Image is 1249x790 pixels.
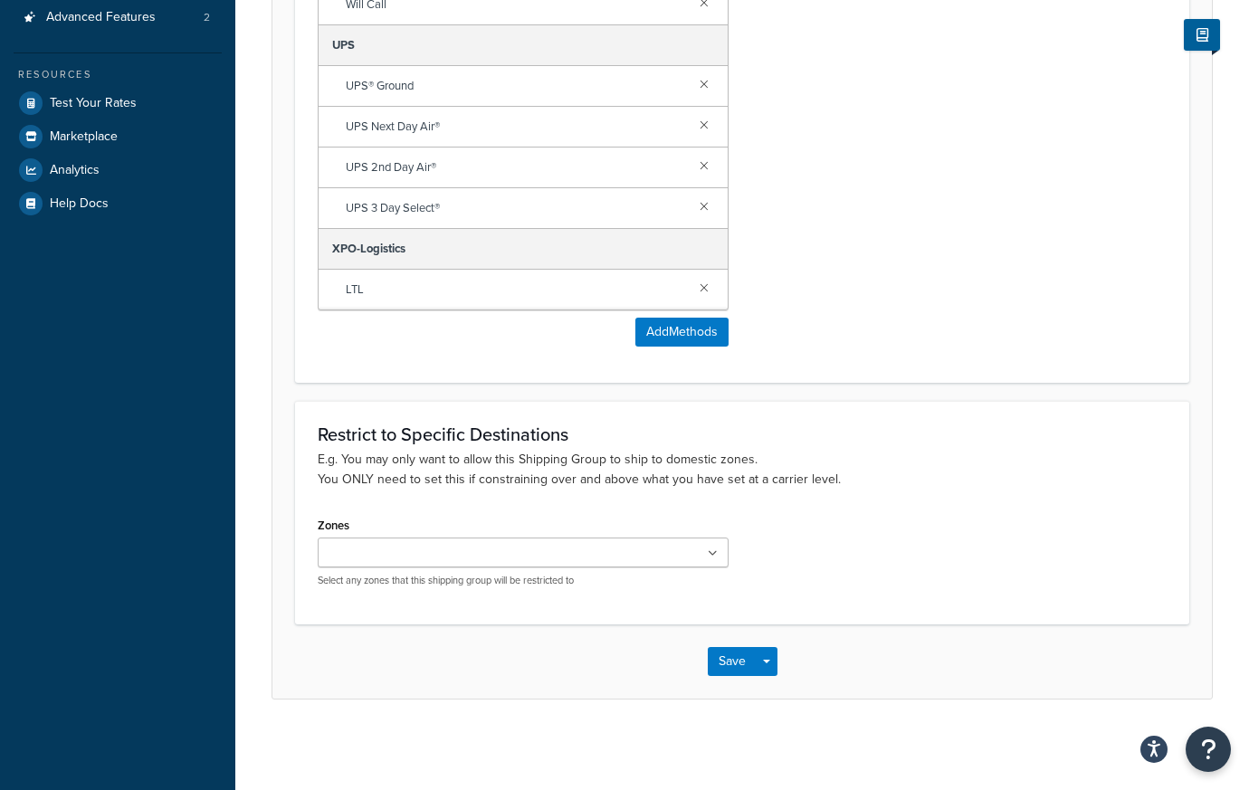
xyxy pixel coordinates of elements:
[14,67,222,82] div: Resources
[14,1,222,34] li: Advanced Features
[46,10,156,25] span: Advanced Features
[346,73,685,99] span: UPS® Ground
[14,187,222,220] a: Help Docs
[14,154,222,186] a: Analytics
[318,574,729,587] p: Select any zones that this shipping group will be restricted to
[346,114,685,139] span: UPS Next Day Air®
[50,129,118,145] span: Marketplace
[318,450,1167,490] p: E.g. You may only want to allow this Shipping Group to ship to domestic zones. You ONLY need to s...
[14,120,222,153] a: Marketplace
[319,25,728,66] div: UPS
[635,318,729,347] button: AddMethods
[318,519,349,532] label: Zones
[346,277,685,302] span: LTL
[346,155,685,180] span: UPS 2nd Day Air®
[708,647,757,676] button: Save
[1186,727,1231,772] button: Open Resource Center
[204,10,210,25] span: 2
[14,87,222,119] a: Test Your Rates
[14,1,222,34] a: Advanced Features2
[318,424,1167,444] h3: Restrict to Specific Destinations
[50,196,109,212] span: Help Docs
[1184,19,1220,51] button: Show Help Docs
[319,229,728,270] div: XPO-Logistics
[346,195,685,221] span: UPS 3 Day Select®
[50,96,137,111] span: Test Your Rates
[50,163,100,178] span: Analytics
